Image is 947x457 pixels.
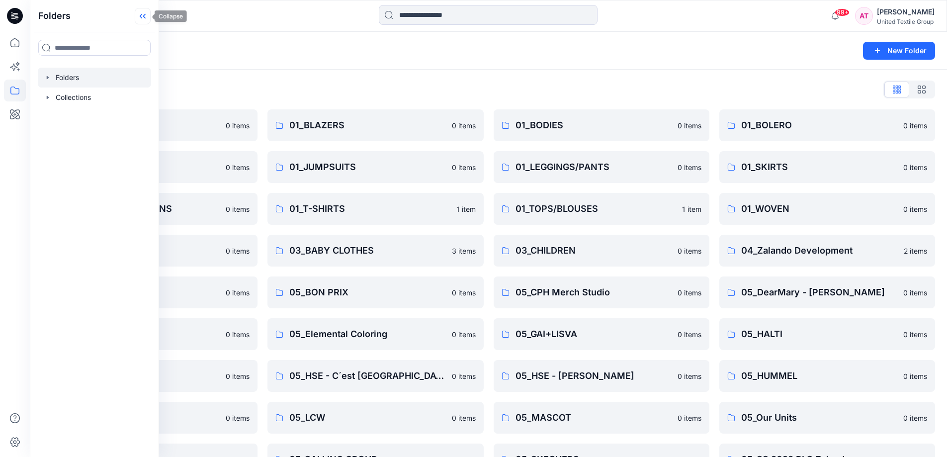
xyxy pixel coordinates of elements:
[456,204,476,214] p: 1 item
[267,235,483,267] a: 03_BABY CLOTHES3 items
[226,162,250,173] p: 0 items
[855,7,873,25] div: AT
[267,360,483,392] a: 05_HSE - C´est [GEOGRAPHIC_DATA]0 items
[267,151,483,183] a: 01_JUMPSUITS0 items
[494,109,709,141] a: 01_BODIES0 items
[741,202,897,216] p: 01_WOVEN
[494,235,709,267] a: 03_CHILDREN0 items
[863,42,935,60] button: New Folder
[678,371,701,381] p: 0 items
[678,329,701,340] p: 0 items
[452,120,476,131] p: 0 items
[877,6,935,18] div: [PERSON_NAME]
[877,18,935,25] div: United Textile Group
[494,360,709,392] a: 05_HSE - [PERSON_NAME]0 items
[741,369,897,383] p: 05_HUMMEL
[452,246,476,256] p: 3 items
[741,118,897,132] p: 01_BOLERO
[678,162,701,173] p: 0 items
[452,371,476,381] p: 0 items
[719,109,935,141] a: 01_BOLERO0 items
[903,120,927,131] p: 0 items
[516,285,672,299] p: 05_CPH Merch Studio
[903,413,927,423] p: 0 items
[226,120,250,131] p: 0 items
[226,413,250,423] p: 0 items
[516,369,672,383] p: 05_HSE - [PERSON_NAME]
[289,160,445,174] p: 01_JUMPSUITS
[516,411,672,425] p: 05_MASCOT
[719,276,935,308] a: 05_DearMary - [PERSON_NAME]0 items
[719,318,935,350] a: 05_HALTI0 items
[452,162,476,173] p: 0 items
[494,193,709,225] a: 01_TOPS/BLOUSES1 item
[516,327,672,341] p: 05_GAI+LISVA
[226,204,250,214] p: 0 items
[267,109,483,141] a: 01_BLAZERS0 items
[741,244,898,258] p: 04_Zalando Development
[678,120,701,131] p: 0 items
[267,276,483,308] a: 05_BON PRIX0 items
[289,411,445,425] p: 05_LCW
[452,413,476,423] p: 0 items
[267,402,483,434] a: 05_LCW0 items
[678,246,701,256] p: 0 items
[903,287,927,298] p: 0 items
[267,193,483,225] a: 01_T-SHIRTS1 item
[452,329,476,340] p: 0 items
[226,371,250,381] p: 0 items
[516,118,672,132] p: 01_BODIES
[516,160,672,174] p: 01_LEGGINGS/PANTS
[226,329,250,340] p: 0 items
[516,244,672,258] p: 03_CHILDREN
[289,118,445,132] p: 01_BLAZERS
[267,318,483,350] a: 05_Elemental Coloring0 items
[903,371,927,381] p: 0 items
[678,287,701,298] p: 0 items
[289,285,445,299] p: 05_BON PRIX
[289,202,450,216] p: 01_T-SHIRTS
[719,402,935,434] a: 05_Our Units0 items
[904,246,927,256] p: 2 items
[516,202,676,216] p: 01_TOPS/BLOUSES
[289,369,445,383] p: 05_HSE - C´est [GEOGRAPHIC_DATA]
[289,327,445,341] p: 05_Elemental Coloring
[903,162,927,173] p: 0 items
[835,8,850,16] span: 99+
[719,193,935,225] a: 01_WOVEN0 items
[741,160,897,174] p: 01_SKIRTS
[741,327,897,341] p: 05_HALTI
[494,318,709,350] a: 05_GAI+LISVA0 items
[494,402,709,434] a: 05_MASCOT0 items
[452,287,476,298] p: 0 items
[494,276,709,308] a: 05_CPH Merch Studio0 items
[719,235,935,267] a: 04_Zalando Development2 items
[678,413,701,423] p: 0 items
[289,244,445,258] p: 03_BABY CLOTHES
[719,360,935,392] a: 05_HUMMEL0 items
[719,151,935,183] a: 01_SKIRTS0 items
[494,151,709,183] a: 01_LEGGINGS/PANTS0 items
[903,329,927,340] p: 0 items
[226,246,250,256] p: 0 items
[741,411,897,425] p: 05_Our Units
[903,204,927,214] p: 0 items
[226,287,250,298] p: 0 items
[682,204,701,214] p: 1 item
[741,285,897,299] p: 05_DearMary - [PERSON_NAME]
